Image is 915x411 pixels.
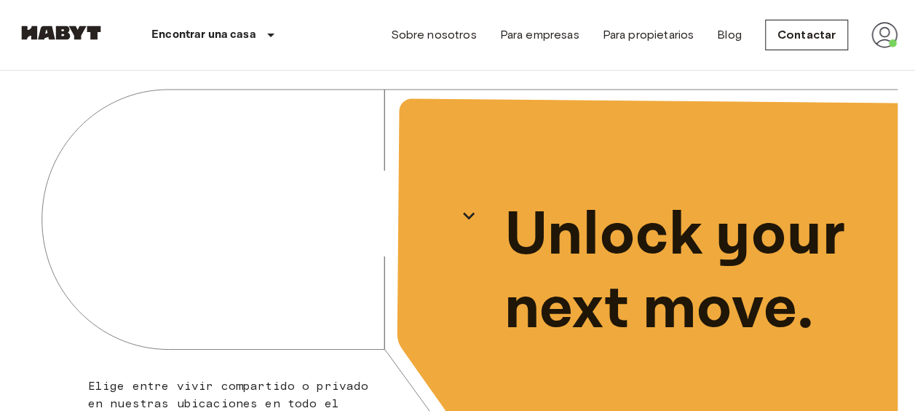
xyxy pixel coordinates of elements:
a: Sobre nosotros [390,26,476,44]
p: Encontrar una casa [151,26,256,44]
img: avatar [871,22,898,48]
p: Unlock your next move. [504,199,875,346]
a: Blog [717,26,742,44]
img: Habyt [17,26,105,40]
a: Para empresas [500,26,579,44]
a: Para propietarios [602,26,694,44]
a: Contactar [765,20,848,50]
